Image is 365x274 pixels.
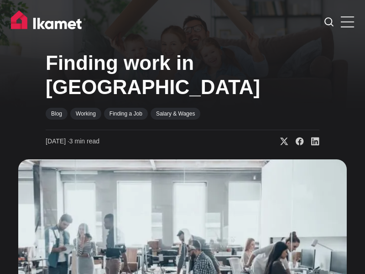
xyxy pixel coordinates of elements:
[11,11,86,33] img: Ikamet home
[46,108,68,120] a: Blog
[151,108,201,120] a: Salary & Wages
[70,108,101,120] a: Working
[104,108,148,120] a: Finding a Job
[46,137,99,146] time: 3 min read
[273,137,288,146] a: Share on X
[304,137,319,146] a: Share on Linkedin
[46,137,69,145] span: [DATE] ∙
[46,51,319,100] h1: Finding work in [GEOGRAPHIC_DATA]
[288,137,304,146] a: Share on Facebook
